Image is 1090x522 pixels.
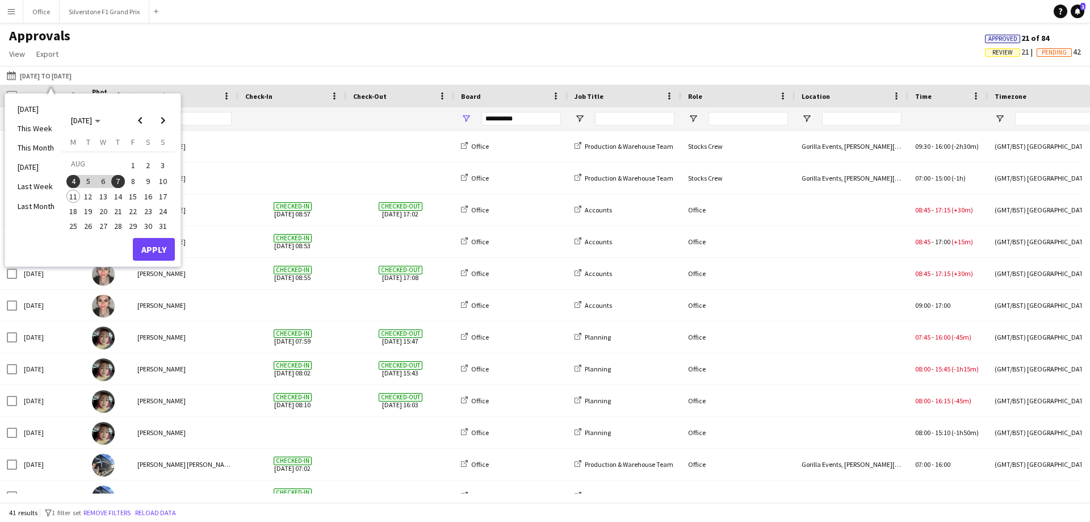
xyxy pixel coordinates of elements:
span: 17:00 [935,237,950,246]
span: Checked-in [274,202,312,211]
span: 23 [141,204,155,218]
span: - [932,333,934,341]
span: 15:10 [935,428,950,437]
span: Planning [585,365,611,373]
span: - [932,460,934,469]
input: Name Filter Input [158,112,232,126]
span: 08:45 [915,269,930,278]
span: (-2h30m) [951,142,979,151]
div: [PERSON_NAME] [131,258,238,289]
span: 25 [66,219,80,233]
a: Accounts [575,237,612,246]
li: [DATE] [11,157,61,177]
a: Planning [575,396,611,405]
span: (+15m) [951,237,973,246]
a: Office [461,365,489,373]
button: 12-08-2025 [81,189,95,204]
span: Office [471,460,489,469]
button: Open Filter Menu [461,114,471,124]
span: 08:45 [915,237,930,246]
span: 07:00 [915,492,930,500]
span: 1 [126,157,140,173]
span: 09:30 [915,142,930,151]
div: [DATE] [17,417,85,448]
button: 24-08-2025 [156,204,170,219]
span: Checked-in [274,393,312,402]
span: Office [471,301,489,310]
button: 17-08-2025 [156,189,170,204]
span: Office [471,333,489,341]
span: Review [992,49,1013,56]
span: 31 [156,219,170,233]
div: Gorilla Events, [PERSON_NAME][GEOGRAPHIC_DATA], [GEOGRAPHIC_DATA], [GEOGRAPHIC_DATA] [795,449,908,480]
button: Choose month and year [66,110,105,131]
a: Office [461,428,489,437]
span: 1 filter set [52,508,81,517]
div: Office [681,226,795,257]
button: 04-08-2025 [66,174,81,189]
span: Checked-out [379,202,422,211]
span: (+30m) [951,206,973,214]
span: 16:15 [935,396,950,405]
span: 9 [141,175,155,189]
button: 31-08-2025 [156,219,170,233]
span: Production & Warehouse Team [585,174,673,182]
span: 18 [66,204,80,218]
span: - [932,396,934,405]
div: Office [681,417,795,448]
span: (-1h) [951,174,966,182]
span: 4 [66,175,80,189]
span: Name [137,92,156,101]
span: 5 [82,175,95,189]
span: 16:00 [935,492,950,500]
span: Production & Warehouse Team [585,142,673,151]
span: 24 [156,204,170,218]
span: Accounts [585,301,612,310]
span: 6 [97,175,110,189]
span: [DATE] 07:02 [245,449,339,480]
button: 26-08-2025 [81,219,95,233]
span: Checked-in [274,234,312,243]
span: [DATE] 07:20 [245,481,339,512]
span: Approved [988,35,1017,43]
button: Open Filter Menu [995,114,1005,124]
span: 27 [97,219,110,233]
li: This Month [11,138,61,157]
div: [PERSON_NAME] [131,321,238,353]
span: 17:15 [935,206,950,214]
div: Office [681,449,795,480]
span: Office [471,269,489,278]
span: (+30m) [951,269,973,278]
span: [DATE] 17:08 [353,258,447,289]
button: 14-08-2025 [111,189,125,204]
button: 02-08-2025 [140,156,155,174]
a: Office [461,237,489,246]
span: - [932,237,934,246]
span: 16:00 [935,333,950,341]
a: Office [461,460,489,469]
button: 08-08-2025 [125,174,140,189]
button: Open Filter Menu [688,114,698,124]
span: [DATE] 15:47 [353,321,447,353]
span: 1 [1080,3,1085,10]
span: Office [471,396,489,405]
span: 8 [126,175,140,189]
span: T [116,137,120,147]
span: 14 [111,190,125,203]
span: 42 [1037,47,1081,57]
span: Checked-out [379,393,422,402]
button: 05-08-2025 [81,174,95,189]
span: - [932,269,934,278]
span: [DATE] 16:03 [353,385,447,416]
a: Planning [575,428,611,437]
div: [DATE] [17,258,85,289]
span: Timezone [995,92,1026,101]
div: Office [681,353,795,385]
span: Date [24,92,40,101]
span: (-1h15m) [951,365,979,373]
span: 07:45 [915,333,930,341]
button: Reload data [133,507,178,519]
span: 16:00 [935,142,950,151]
span: 17:00 [935,301,950,310]
span: Checked-in [274,488,312,497]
